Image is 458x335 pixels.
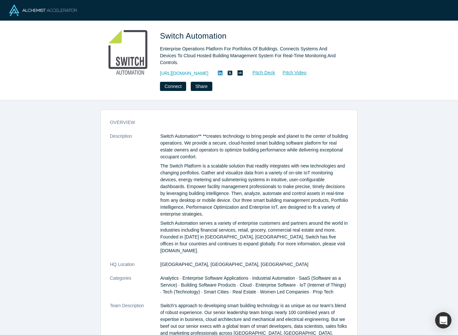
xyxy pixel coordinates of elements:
[245,69,275,77] a: Pitch Deck
[110,275,160,302] dt: Categories
[160,82,186,91] button: Connect
[160,45,343,66] div: Enterprise Operations Platform For Portfolios Of Buildings. Connects Systems And Devices To Cloud...
[160,275,346,294] span: Analytics · Enterprise Software Applications · Industrial Automation · SaaS (Software as a Servic...
[160,133,348,160] p: Switch Automation** **creates technology to bring people and planet to the center of building ope...
[275,69,307,77] a: Pitch Video
[110,119,339,126] h3: overview
[160,70,208,77] a: [URL][DOMAIN_NAME]
[160,163,348,218] p: The Switch Platform is a scalable solution that readily integrates with new technologies and chan...
[105,30,151,76] img: Switch Automation's Logo
[160,261,348,268] dd: [GEOGRAPHIC_DATA], [GEOGRAPHIC_DATA], [GEOGRAPHIC_DATA]
[110,133,160,261] dt: Description
[191,82,212,91] button: Share
[110,261,160,275] dt: HQ Location
[160,220,348,254] p: Switch Automation serves a variety of enterprise customers and partners around the world in indus...
[160,31,229,40] span: Switch Automation
[9,5,77,16] img: Alchemist Logo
